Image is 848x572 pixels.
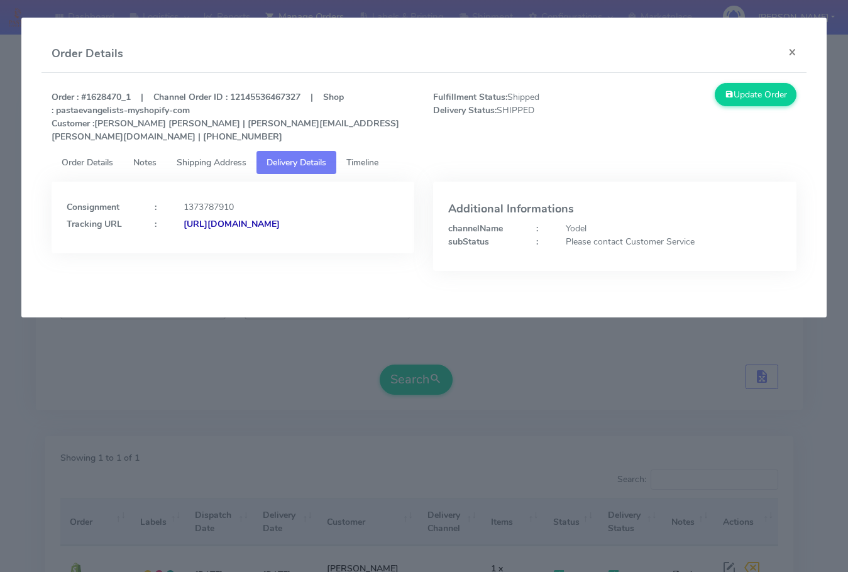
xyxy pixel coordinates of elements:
strong: Fulfillment Status: [433,91,507,103]
div: Please contact Customer Service [556,235,791,248]
strong: Consignment [67,201,119,213]
span: Delivery Details [267,157,326,168]
strong: Customer : [52,118,94,129]
strong: subStatus [448,236,489,248]
span: Notes [133,157,157,168]
strong: channelName [448,223,503,234]
strong: [URL][DOMAIN_NAME] [184,218,280,230]
ul: Tabs [52,151,796,174]
strong: : [155,201,157,213]
strong: : [536,236,538,248]
h4: Order Details [52,45,123,62]
button: Update Order [715,83,796,106]
strong: Delivery Status: [433,104,497,116]
div: Yodel [556,222,791,235]
span: Order Details [62,157,113,168]
h4: Additional Informations [448,203,781,216]
span: Shipped SHIPPED [424,91,615,143]
strong: Order : #1628470_1 | Channel Order ID : 12145536467327 | Shop : pastaevangelists-myshopify-com [P... [52,91,399,143]
strong: : [536,223,538,234]
span: Shipping Address [177,157,246,168]
span: Timeline [346,157,378,168]
button: Close [778,35,807,69]
strong: : [155,218,157,230]
div: 1373787910 [174,201,409,214]
strong: Tracking URL [67,218,122,230]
